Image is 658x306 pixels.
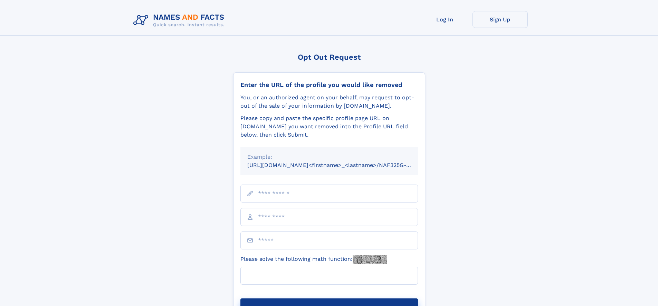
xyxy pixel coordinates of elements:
[240,81,418,89] div: Enter the URL of the profile you would like removed
[240,255,387,264] label: Please solve the following math function:
[247,153,411,161] div: Example:
[233,53,425,61] div: Opt Out Request
[131,11,230,30] img: Logo Names and Facts
[473,11,528,28] a: Sign Up
[240,93,418,110] div: You, or an authorized agent on your behalf, may request to opt-out of the sale of your informatio...
[247,162,431,168] small: [URL][DOMAIN_NAME]<firstname>_<lastname>/NAF325G-xxxxxxxx
[417,11,473,28] a: Log In
[240,114,418,139] div: Please copy and paste the specific profile page URL on [DOMAIN_NAME] you want removed into the Pr...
